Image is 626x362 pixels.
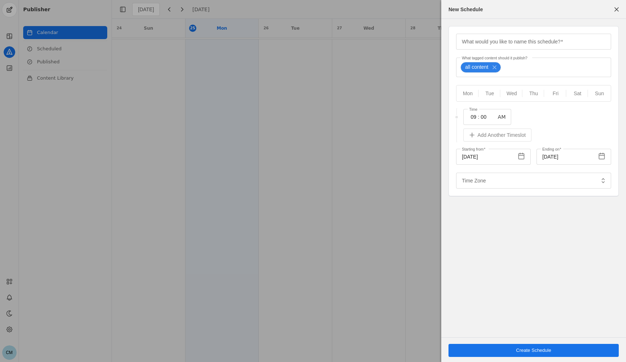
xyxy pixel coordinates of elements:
[525,86,542,101] span: Thu
[542,152,594,161] input: MM/DD/YYYY
[462,55,527,61] mat-label: What tagged content should it publish?
[448,344,619,357] button: Create Schedule
[459,86,477,101] span: Mon
[462,146,484,152] mat-label: Starting from
[545,86,566,101] button: Fri
[465,63,488,71] span: all content
[469,106,477,113] mat-label: Time
[495,110,508,123] button: AM
[478,113,479,121] span: :
[523,86,544,101] button: Thu
[542,146,559,152] mat-label: Ending on
[479,86,501,101] button: Tue
[516,347,551,354] span: Create Schedule
[462,176,486,185] mat-label: Time Zone
[463,129,531,142] button: Add Another Timeslot
[457,86,479,101] button: Mon
[462,37,560,46] mat-label: What would you like to name this schedule?
[479,113,488,121] input: Minutes
[502,86,521,101] span: Wed
[567,86,588,101] button: Sat
[477,131,526,139] span: Add Another Timeslot
[462,152,513,161] input: MM/DD/YYYY
[481,86,498,101] span: Tue
[501,86,522,101] button: Wed
[590,86,608,101] span: Sun
[469,113,478,121] input: Hours
[569,86,586,101] span: Sat
[448,6,483,13] div: New Schedule
[548,86,563,101] span: Fri
[589,86,610,101] button: Sun
[597,174,610,187] button: Select Timezone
